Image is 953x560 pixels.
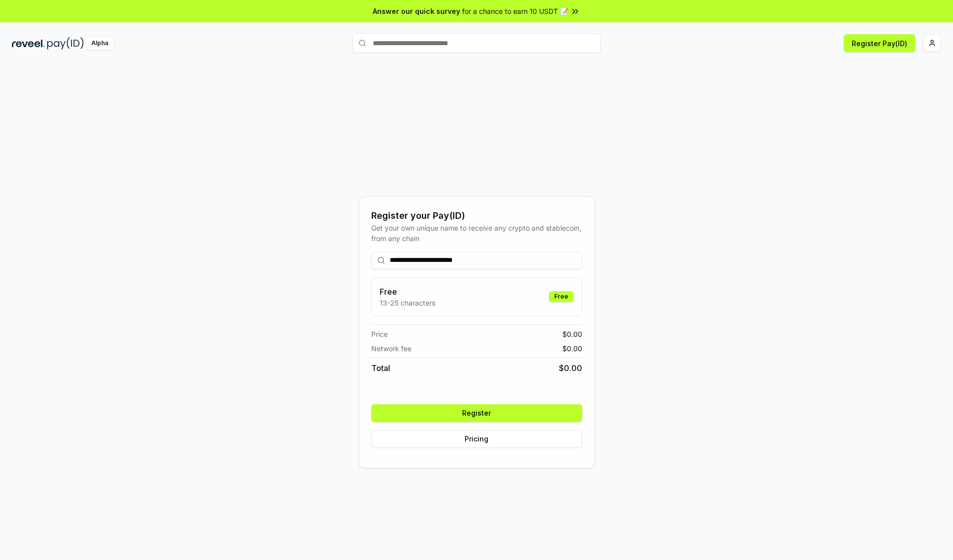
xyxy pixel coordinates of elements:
[380,286,435,298] h3: Free
[86,37,114,50] div: Alpha
[373,6,460,16] span: Answer our quick survey
[844,34,915,52] button: Register Pay(ID)
[371,223,582,244] div: Get your own unique name to receive any crypto and stablecoin, from any chain
[562,329,582,339] span: $ 0.00
[371,404,582,422] button: Register
[371,362,390,374] span: Total
[371,343,411,354] span: Network fee
[380,298,435,308] p: 13-25 characters
[559,362,582,374] span: $ 0.00
[462,6,568,16] span: for a chance to earn 10 USDT 📝
[371,209,582,223] div: Register your Pay(ID)
[549,291,574,302] div: Free
[371,430,582,448] button: Pricing
[47,37,84,50] img: pay_id
[562,343,582,354] span: $ 0.00
[371,329,388,339] span: Price
[12,37,45,50] img: reveel_dark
